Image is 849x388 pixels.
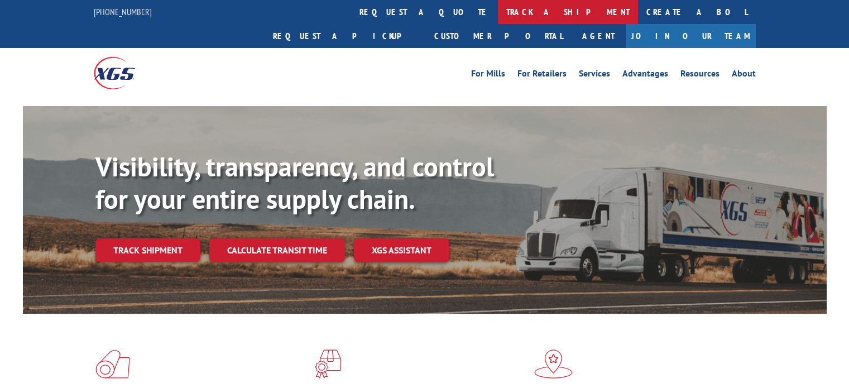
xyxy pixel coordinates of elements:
a: [PHONE_NUMBER] [94,6,152,17]
a: Customer Portal [426,24,571,48]
a: Track shipment [95,238,200,262]
a: Calculate transit time [209,238,345,262]
a: Services [579,69,610,82]
a: Agent [571,24,626,48]
b: Visibility, transparency, and control for your entire supply chain. [95,149,494,216]
a: For Mills [471,69,505,82]
a: Join Our Team [626,24,756,48]
a: Resources [680,69,720,82]
a: XGS ASSISTANT [354,238,449,262]
a: Advantages [622,69,668,82]
img: xgs-icon-flagship-distribution-model-red [534,349,573,379]
img: xgs-icon-focused-on-flooring-red [315,349,341,379]
a: Request a pickup [265,24,426,48]
img: xgs-icon-total-supply-chain-intelligence-red [95,349,130,379]
a: For Retailers [517,69,567,82]
a: About [732,69,756,82]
